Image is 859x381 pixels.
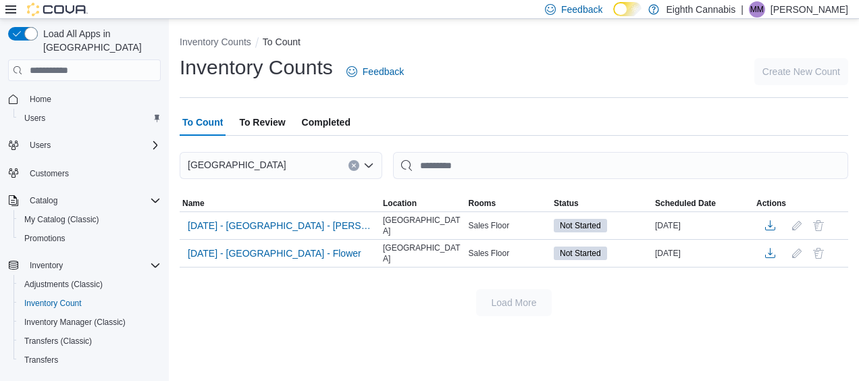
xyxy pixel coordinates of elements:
[263,36,301,47] button: To Count
[655,198,716,209] span: Scheduled Date
[19,314,131,330] a: Inventory Manager (Classic)
[14,332,166,351] button: Transfers (Classic)
[383,243,463,264] span: [GEOGRAPHIC_DATA]
[750,1,764,18] span: MM
[561,3,602,16] span: Feedback
[19,211,161,228] span: My Catalog (Classic)
[24,257,161,274] span: Inventory
[30,260,63,271] span: Inventory
[24,336,92,347] span: Transfers (Classic)
[754,58,848,85] button: Create New Count
[302,109,350,136] span: Completed
[24,317,126,328] span: Inventory Manager (Classic)
[180,195,380,211] button: Name
[14,351,166,370] button: Transfers
[771,1,848,18] p: [PERSON_NAME]
[492,296,537,309] span: Load More
[24,214,99,225] span: My Catalog (Classic)
[613,16,614,17] span: Dark Mode
[182,243,367,263] button: [DATE] - [GEOGRAPHIC_DATA] - Flower
[810,245,827,261] button: Delete
[666,1,735,18] p: Eighth Cannabis
[3,191,166,210] button: Catalog
[14,294,166,313] button: Inventory Count
[19,276,161,293] span: Adjustments (Classic)
[380,195,466,211] button: Location
[652,245,754,261] div: [DATE]
[19,230,161,247] span: Promotions
[393,152,848,179] input: This is a search bar. After typing your query, hit enter to filter the results lower in the page.
[554,219,607,232] span: Not Started
[789,215,805,236] button: Edit count details
[19,352,161,368] span: Transfers
[24,279,103,290] span: Adjustments (Classic)
[24,193,63,209] button: Catalog
[24,193,161,209] span: Catalog
[19,333,161,349] span: Transfers (Classic)
[182,109,223,136] span: To Count
[383,215,463,236] span: [GEOGRAPHIC_DATA]
[19,211,105,228] a: My Catalog (Classic)
[652,195,754,211] button: Scheduled Date
[180,36,251,47] button: Inventory Counts
[19,110,161,126] span: Users
[182,215,378,236] button: [DATE] - [GEOGRAPHIC_DATA] - [PERSON_NAME]+Edi
[180,54,333,81] h1: Inventory Counts
[789,243,805,263] button: Edit count details
[14,210,166,229] button: My Catalog (Classic)
[3,163,166,182] button: Customers
[466,195,552,211] button: Rooms
[27,3,88,16] img: Cova
[24,137,161,153] span: Users
[749,1,765,18] div: Marilyn Mears
[24,113,45,124] span: Users
[810,218,827,234] button: Delete
[38,27,161,54] span: Load All Apps in [GEOGRAPHIC_DATA]
[3,136,166,155] button: Users
[24,257,68,274] button: Inventory
[652,218,754,234] div: [DATE]
[466,218,552,234] div: Sales Floor
[560,220,601,232] span: Not Started
[554,247,607,260] span: Not Started
[363,65,404,78] span: Feedback
[341,58,409,85] a: Feedback
[19,295,161,311] span: Inventory Count
[363,160,374,171] button: Open list of options
[239,109,285,136] span: To Review
[24,91,161,107] span: Home
[24,355,58,365] span: Transfers
[741,1,744,18] p: |
[3,256,166,275] button: Inventory
[3,89,166,109] button: Home
[613,2,642,16] input: Dark Mode
[466,245,552,261] div: Sales Floor
[19,333,97,349] a: Transfers (Classic)
[188,247,361,260] span: [DATE] - [GEOGRAPHIC_DATA] - Flower
[24,164,161,181] span: Customers
[469,198,496,209] span: Rooms
[348,160,359,171] button: Clear input
[24,137,56,153] button: Users
[560,247,601,259] span: Not Started
[551,195,652,211] button: Status
[14,229,166,248] button: Promotions
[24,233,66,244] span: Promotions
[182,198,205,209] span: Name
[19,230,71,247] a: Promotions
[756,198,786,209] span: Actions
[19,295,87,311] a: Inventory Count
[476,289,552,316] button: Load More
[554,198,579,209] span: Status
[30,195,57,206] span: Catalog
[19,276,108,293] a: Adjustments (Classic)
[24,298,82,309] span: Inventory Count
[24,166,74,182] a: Customers
[383,198,417,209] span: Location
[14,109,166,128] button: Users
[14,313,166,332] button: Inventory Manager (Classic)
[19,110,51,126] a: Users
[30,168,69,179] span: Customers
[180,35,848,51] nav: An example of EuiBreadcrumbs
[188,219,372,232] span: [DATE] - [GEOGRAPHIC_DATA] - [PERSON_NAME]+Edi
